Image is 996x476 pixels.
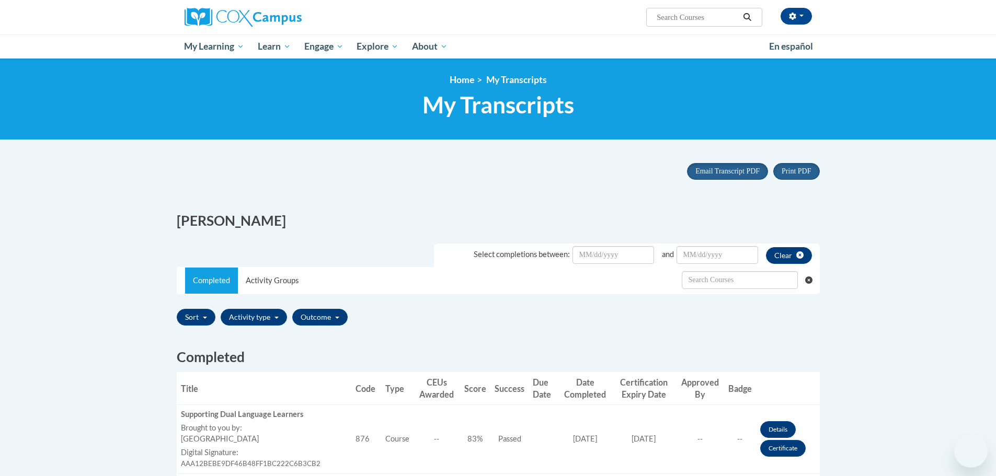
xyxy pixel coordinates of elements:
th: Success [490,372,529,405]
span: About [412,40,448,53]
input: Search Courses [656,11,739,24]
input: Date Input [573,246,654,264]
td: Actions [756,405,820,474]
button: Activity type [221,309,287,326]
div: -- [418,434,456,445]
th: Title [177,372,351,405]
th: Actions [756,372,820,405]
div: Main menu [169,34,828,59]
span: Select completions between: [474,250,570,259]
div: Supporting Dual Language Learners [181,409,347,420]
span: Print PDF [782,167,811,175]
span: [DATE] [632,434,656,443]
a: Completed [185,268,238,294]
a: Learn [251,34,297,59]
td: Course [381,405,414,474]
a: My Learning [178,34,251,59]
a: Cox Campus [185,8,383,27]
th: Score [460,372,490,405]
span: My Transcripts [486,74,547,85]
button: Search [739,11,755,24]
span: My Transcripts [422,91,574,119]
th: Due Date [529,372,558,405]
th: Approved By [676,372,724,405]
span: Explore [357,40,398,53]
h2: [PERSON_NAME] [177,211,490,230]
th: CEUs Awarded [414,372,460,405]
button: Account Settings [781,8,812,25]
img: Cox Campus [185,8,302,27]
a: Explore [350,34,405,59]
span: My Learning [184,40,244,53]
span: [GEOGRAPHIC_DATA] [181,434,259,443]
h2: Completed [177,347,820,367]
th: Date Completed [558,372,612,405]
iframe: Button to launch messaging window [954,434,988,468]
button: Clear searching [805,268,819,293]
td: 876 [351,405,381,474]
label: Digital Signature: [181,447,347,458]
a: Certificate [760,440,806,457]
span: Email Transcript PDF [695,167,760,175]
th: Code [351,372,381,405]
td: -- [724,405,756,474]
a: About [405,34,454,59]
span: Learn [258,40,291,53]
a: Home [450,74,474,85]
td: -- [676,405,724,474]
span: AAA12BEBE9DF46B48FF1BC222C6B3CB2 [181,459,320,468]
span: and [662,250,674,259]
th: Type [381,372,414,405]
button: Print PDF [773,163,819,180]
td: Passed [490,405,529,474]
span: Engage [304,40,344,53]
button: Sort [177,309,215,326]
button: clear [766,247,812,264]
th: Certification Expiry Date [612,372,676,405]
span: 83% [467,434,483,443]
input: Search Withdrawn Transcripts [682,271,798,289]
span: En español [769,41,813,52]
th: Badge [724,372,756,405]
a: Details button [760,421,796,438]
button: Email Transcript PDF [687,163,768,180]
a: Engage [297,34,350,59]
label: Brought to you by: [181,423,347,434]
a: Activity Groups [238,268,306,294]
span: [DATE] [573,434,597,443]
input: Date Input [677,246,758,264]
button: Outcome [292,309,348,326]
a: En español [762,36,820,57]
